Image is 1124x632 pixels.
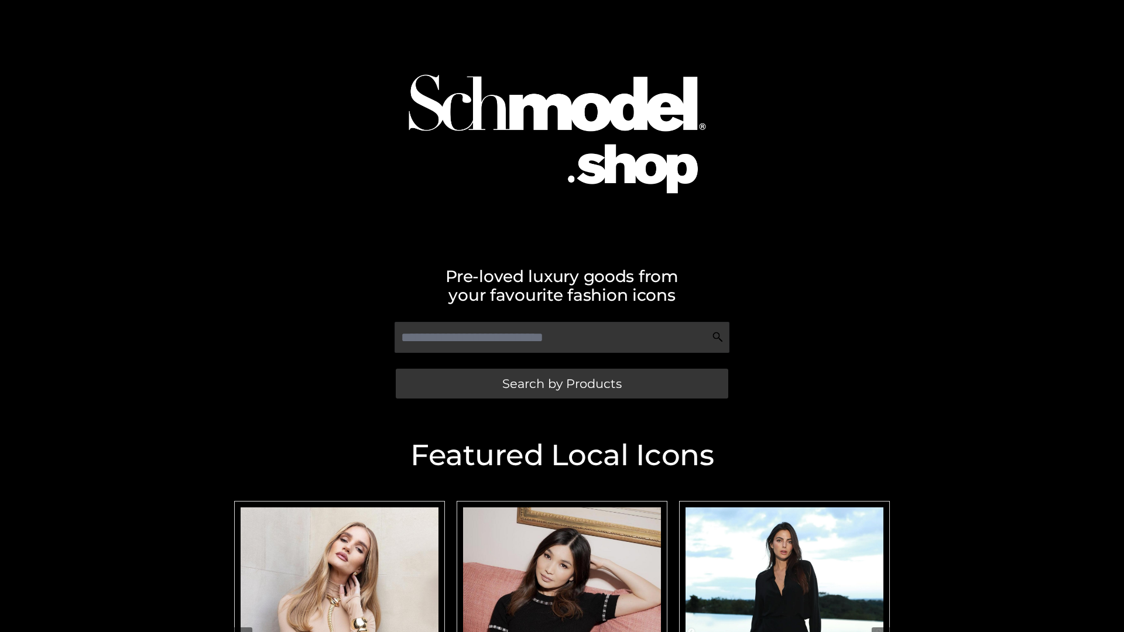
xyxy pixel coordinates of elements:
h2: Pre-loved luxury goods from your favourite fashion icons [228,267,896,304]
span: Search by Products [502,377,622,390]
h2: Featured Local Icons​ [228,441,896,470]
img: Search Icon [712,331,724,343]
a: Search by Products [396,369,728,399]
